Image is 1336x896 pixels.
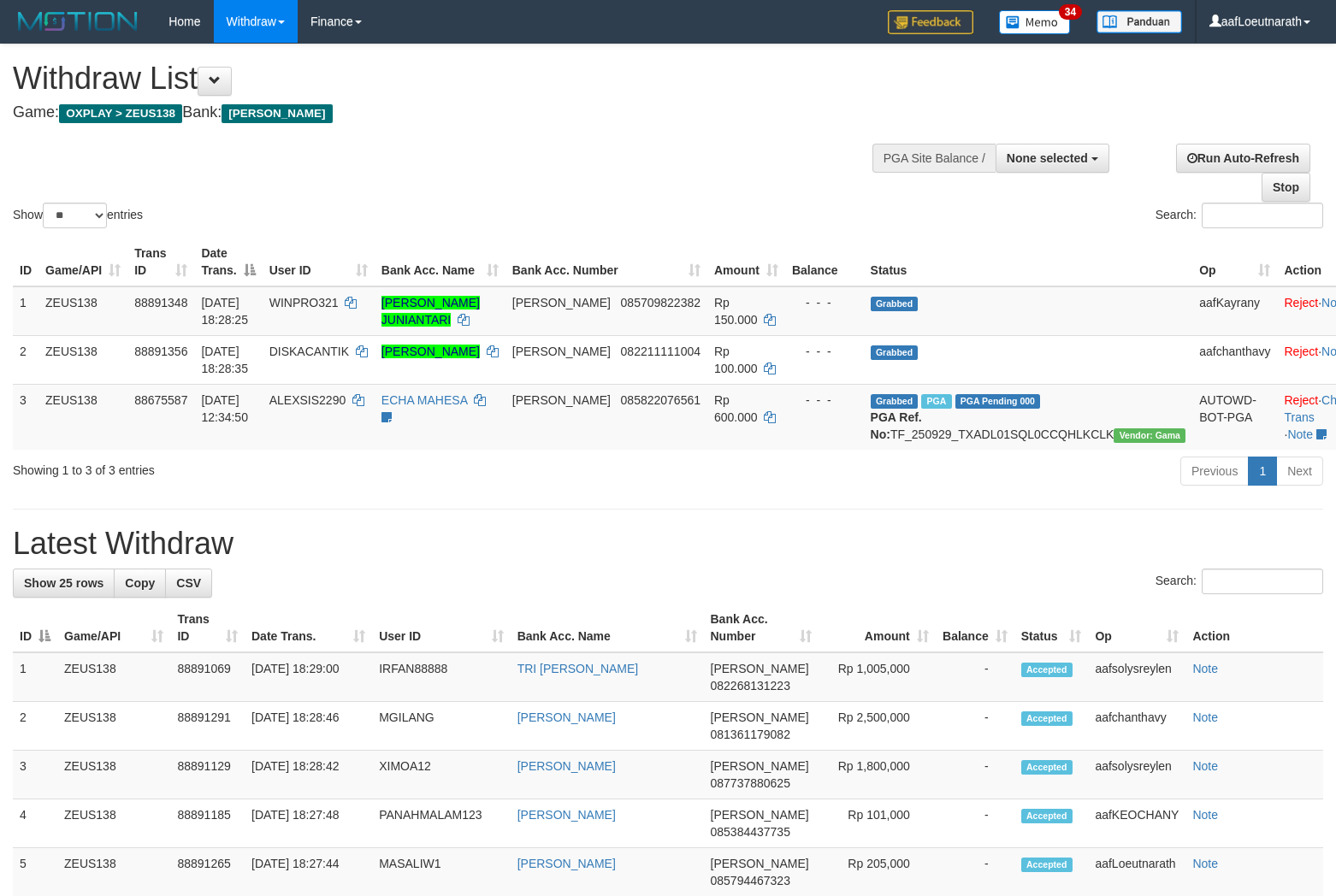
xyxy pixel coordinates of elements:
[864,238,1193,286] th: Status
[57,751,170,799] td: ZEUS138
[375,238,505,286] th: Bank Acc. Name: activate to sort column ascending
[871,345,919,360] span: Grabbed
[245,604,372,652] th: Date Trans.: activate to sort column ascending
[372,604,510,652] th: User ID: activate to sort column ascending
[517,710,616,724] a: [PERSON_NAME]
[13,335,38,384] td: 2
[170,702,245,751] td: 88891291
[13,455,544,479] div: Showing 1 to 3 of 3 entries
[711,679,790,693] span: Copy 082268131223 to clipboard
[13,384,38,450] td: 3
[1192,662,1218,675] a: Note
[1192,710,1218,724] a: Note
[114,569,166,598] a: Copy
[621,345,701,358] span: Copy 082211111004 to clipboard
[785,238,864,286] th: Balance
[936,799,1014,848] td: -
[38,238,127,286] th: Game/API: activate to sort column ascending
[1097,10,1182,33] img: panduan.png
[936,751,1014,799] td: -
[1180,457,1249,486] a: Previous
[13,604,57,652] th: ID: activate to sort column descending
[1088,751,1185,799] td: aafsolysreylen
[1088,702,1185,751] td: aafchanthavy
[517,759,616,773] a: [PERSON_NAME]
[1156,203,1323,228] label: Search:
[134,393,187,407] span: 88675587
[936,702,1014,751] td: -
[59,104,182,123] span: OXPLAY > ZEUS138
[955,394,1041,409] span: PGA Pending
[996,144,1109,173] button: None selected
[372,652,510,702] td: IRFAN88888
[1192,335,1277,384] td: aafchanthavy
[1284,296,1318,309] a: Reject
[517,662,639,675] a: TRI [PERSON_NAME]
[38,335,127,384] td: ZEUS138
[714,345,758,375] span: Rp 100.000
[711,874,790,887] span: Copy 085794467323 to clipboard
[707,238,785,286] th: Amount: activate to sort column ascending
[792,294,857,311] div: - - -
[1088,799,1185,848] td: aafKEOCHANY
[13,104,873,121] h4: Game: Bank:
[711,776,790,790] span: Copy 087737880625 to clipboard
[871,297,919,311] span: Grabbed
[38,384,127,450] td: ZEUS138
[381,296,480,327] a: [PERSON_NAME] JUNIANTARI
[1021,663,1073,677] span: Accepted
[1192,286,1277,336] td: aafKayrany
[936,652,1014,702] td: -
[269,296,339,309] span: WINPRO321
[511,604,704,652] th: Bank Acc. Name: activate to sort column ascending
[13,9,143,34] img: MOTION_logo.png
[57,799,170,848] td: ZEUS138
[1262,173,1310,202] a: Stop
[1059,4,1082,20] span: 34
[372,799,510,848] td: PANAHMALAM123
[1176,144,1310,173] a: Run Auto-Refresh
[1192,759,1218,773] a: Note
[819,799,935,848] td: Rp 101,000
[24,576,103,590] span: Show 25 rows
[1007,151,1088,165] span: None selected
[936,604,1014,652] th: Balance: activate to sort column ascending
[13,62,873,96] h1: Withdraw List
[165,569,212,598] a: CSV
[57,702,170,751] td: ZEUS138
[38,286,127,336] td: ZEUS138
[1185,604,1323,652] th: Action
[245,702,372,751] td: [DATE] 18:28:46
[381,393,467,407] a: ECHA MAHESA
[170,604,245,652] th: Trans ID: activate to sort column ascending
[125,576,155,590] span: Copy
[13,203,143,228] label: Show entries
[201,393,248,424] span: [DATE] 12:34:50
[888,10,973,34] img: Feedback.jpg
[176,576,201,590] span: CSV
[792,392,857,409] div: - - -
[871,394,919,409] span: Grabbed
[621,296,701,309] span: Copy 085709822382 to clipboard
[1021,809,1073,823] span: Accepted
[621,393,701,407] span: Copy 085822076561 to clipboard
[1248,457,1277,486] a: 1
[1192,808,1218,822] a: Note
[1088,652,1185,702] td: aafsolysreylen
[711,662,809,675] span: [PERSON_NAME]
[13,652,57,702] td: 1
[1021,858,1073,872] span: Accepted
[381,345,480,358] a: [PERSON_NAME]
[819,702,935,751] td: Rp 2,500,000
[714,296,758,327] span: Rp 150.000
[819,604,935,652] th: Amount: activate to sort column ascending
[711,728,790,741] span: Copy 081361179082 to clipboard
[921,394,951,409] span: Marked by aafpengsreynich
[245,799,372,848] td: [DATE] 18:27:48
[372,751,510,799] td: XIMOA12
[245,751,372,799] td: [DATE] 18:28:42
[13,286,38,336] td: 1
[269,345,349,358] span: DISKACANTIK
[170,751,245,799] td: 88891129
[711,857,809,870] span: [PERSON_NAME]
